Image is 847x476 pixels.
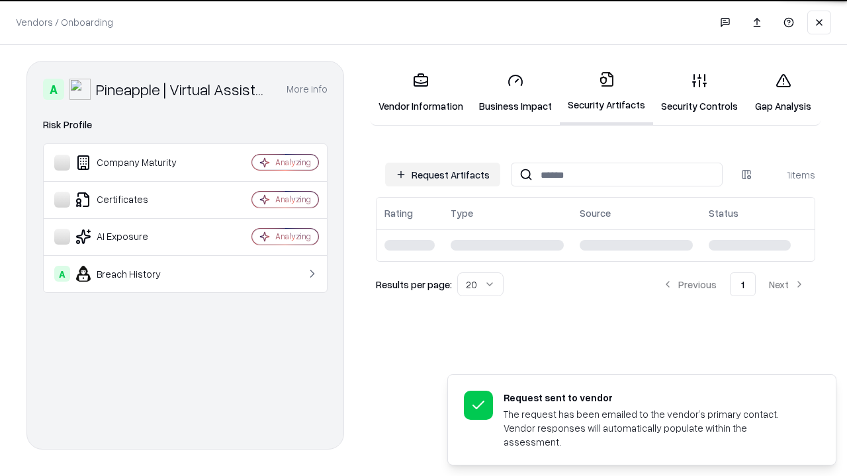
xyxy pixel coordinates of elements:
button: 1 [730,272,756,296]
button: More info [287,77,328,101]
div: Breach History [54,266,212,282]
div: The request has been emailed to the vendor’s primary contact. Vendor responses will automatically... [504,407,804,449]
img: Pineapple | Virtual Assistant Agency [69,79,91,100]
div: Analyzing [275,157,311,168]
div: Rating [384,206,413,220]
a: Gap Analysis [746,62,821,124]
a: Vendor Information [371,62,471,124]
div: AI Exposure [54,229,212,245]
button: Request Artifacts [385,163,500,186]
div: Analyzing [275,231,311,242]
a: Security Controls [653,62,746,124]
div: A [54,266,70,282]
div: Risk Profile [43,117,328,133]
div: A [43,79,64,100]
div: Source [580,206,611,220]
p: Vendors / Onboarding [16,15,113,29]
p: Results per page: [376,278,452,292]
div: Company Maturity [54,155,212,171]
div: Request sent to vendor [504,391,804,405]
div: Certificates [54,192,212,208]
div: 1 items [762,168,815,182]
a: Business Impact [471,62,560,124]
div: Type [451,206,473,220]
div: Analyzing [275,194,311,205]
div: Pineapple | Virtual Assistant Agency [96,79,271,100]
a: Security Artifacts [560,61,653,125]
nav: pagination [652,272,815,296]
div: Status [709,206,738,220]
